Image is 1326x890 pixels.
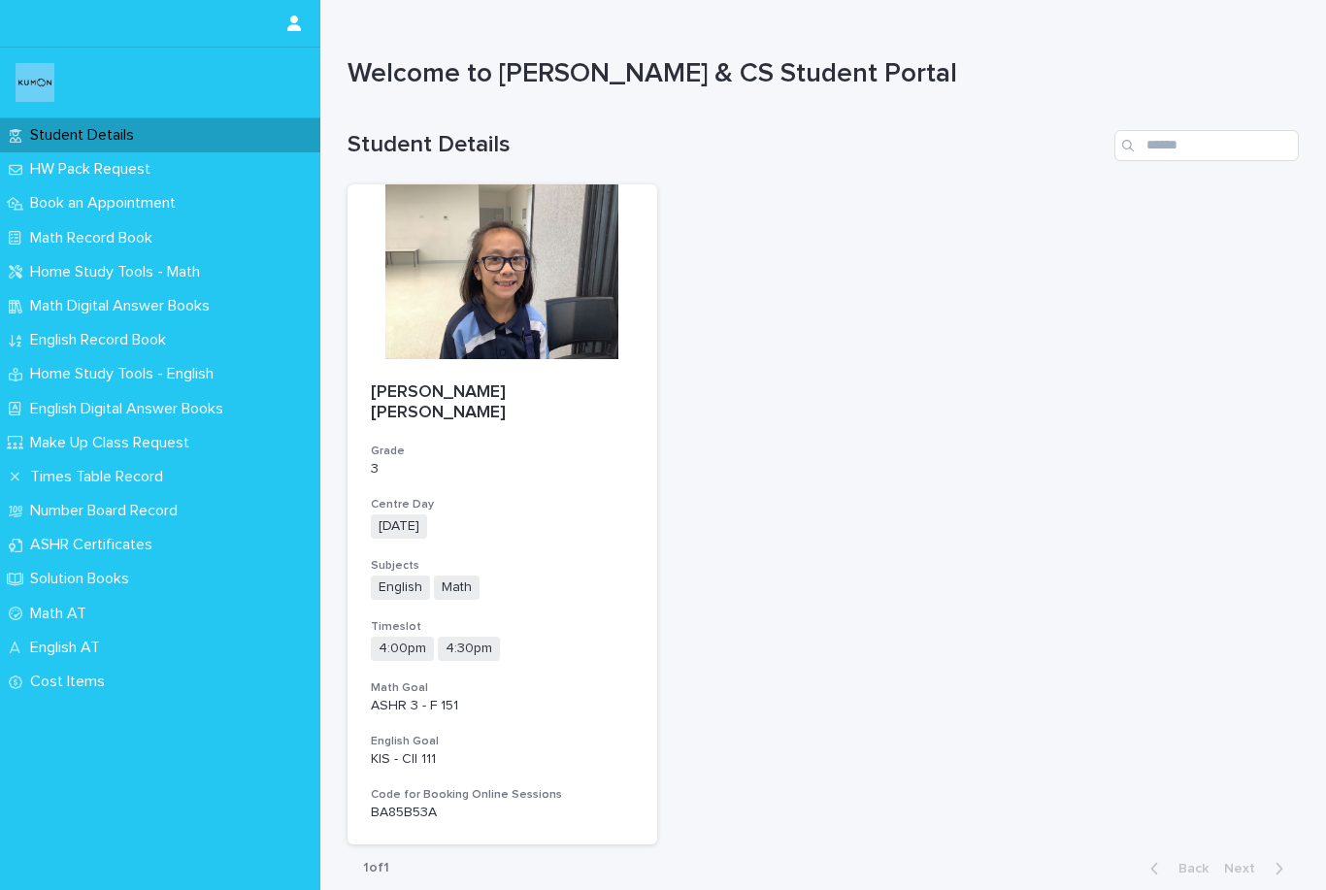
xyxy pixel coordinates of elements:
p: Math AT [22,605,102,623]
p: Book an Appointment [22,194,191,213]
p: Home Study Tools - Math [22,263,215,281]
span: Next [1224,862,1267,875]
p: HW Pack Request [22,160,166,179]
p: Home Study Tools - English [22,365,229,383]
h1: Welcome to [PERSON_NAME] & CS Student Portal [348,58,1299,91]
p: 3 [371,461,634,478]
a: [PERSON_NAME] [PERSON_NAME]Grade3Centre Day[DATE]SubjectsEnglishMathTimeslot4:00pm4:30pmMath Goal... [348,184,657,844]
p: ASHR 3 - F 151 [371,698,634,714]
h3: Timeslot [371,619,634,635]
input: Search [1114,130,1299,161]
p: English AT [22,639,116,657]
p: Times Table Record [22,468,179,486]
p: Math Digital Answer Books [22,297,225,315]
p: English Record Book [22,331,182,349]
span: 4:00pm [371,637,434,661]
span: Math [434,576,480,600]
p: Student Details [22,126,149,145]
p: ASHR Certificates [22,536,168,554]
p: Math Record Book [22,229,168,247]
h3: Code for Booking Online Sessions [371,787,634,803]
img: o6XkwfS7S2qhyeB9lxyF [16,63,54,102]
span: [DATE] [371,514,427,539]
span: 4:30pm [438,637,500,661]
button: Next [1216,860,1299,877]
h3: Math Goal [371,680,634,696]
p: BA85B53A [371,805,634,821]
span: English [371,576,430,600]
p: Make Up Class Request [22,434,205,452]
p: [PERSON_NAME] [PERSON_NAME] [371,382,634,424]
p: Solution Books [22,570,145,588]
h1: Student Details [348,131,1107,159]
h3: Grade [371,444,634,459]
h3: Centre Day [371,497,634,512]
h3: Subjects [371,558,634,574]
p: Cost Items [22,673,120,691]
p: KIS - CII 111 [371,751,634,768]
p: English Digital Answer Books [22,400,239,418]
button: Back [1135,860,1216,877]
span: Back [1167,862,1209,875]
h3: English Goal [371,734,634,749]
p: Number Board Record [22,502,193,520]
